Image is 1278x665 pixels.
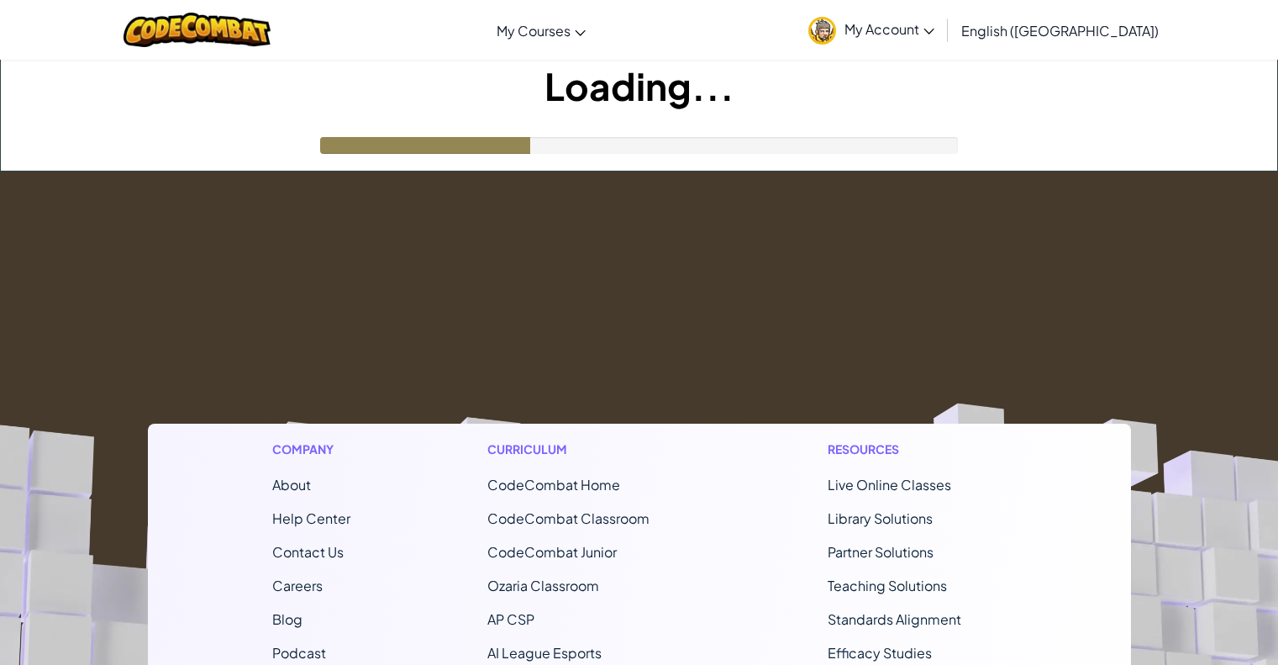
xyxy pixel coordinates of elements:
a: CodeCombat Junior [487,543,617,561]
a: Ozaria Classroom [487,577,599,594]
img: avatar [808,17,836,45]
span: CodeCombat Home [487,476,620,493]
a: Partner Solutions [828,543,934,561]
a: Standards Alignment [828,610,961,628]
h1: Loading... [1,60,1277,112]
span: My Account [844,20,934,38]
span: Contact Us [272,543,344,561]
span: My Courses [497,22,571,40]
a: My Courses [488,8,594,53]
a: Teaching Solutions [828,577,947,594]
a: Efficacy Studies [828,644,932,662]
a: My Account [800,3,943,56]
a: About [272,476,311,493]
img: CodeCombat logo [124,13,271,47]
a: Help Center [272,509,350,527]
h1: Curriculum [487,441,691,458]
span: English ([GEOGRAPHIC_DATA]) [961,22,1159,40]
a: Live Online Classes [828,476,951,493]
a: Library Solutions [828,509,933,527]
h1: Company [272,441,350,458]
a: CodeCombat Classroom [487,509,650,527]
a: English ([GEOGRAPHIC_DATA]) [953,8,1167,53]
a: AI League Esports [487,644,602,662]
a: AP CSP [487,610,534,628]
h1: Resources [828,441,1007,458]
a: Blog [272,610,302,628]
a: Careers [272,577,323,594]
a: Podcast [272,644,326,662]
